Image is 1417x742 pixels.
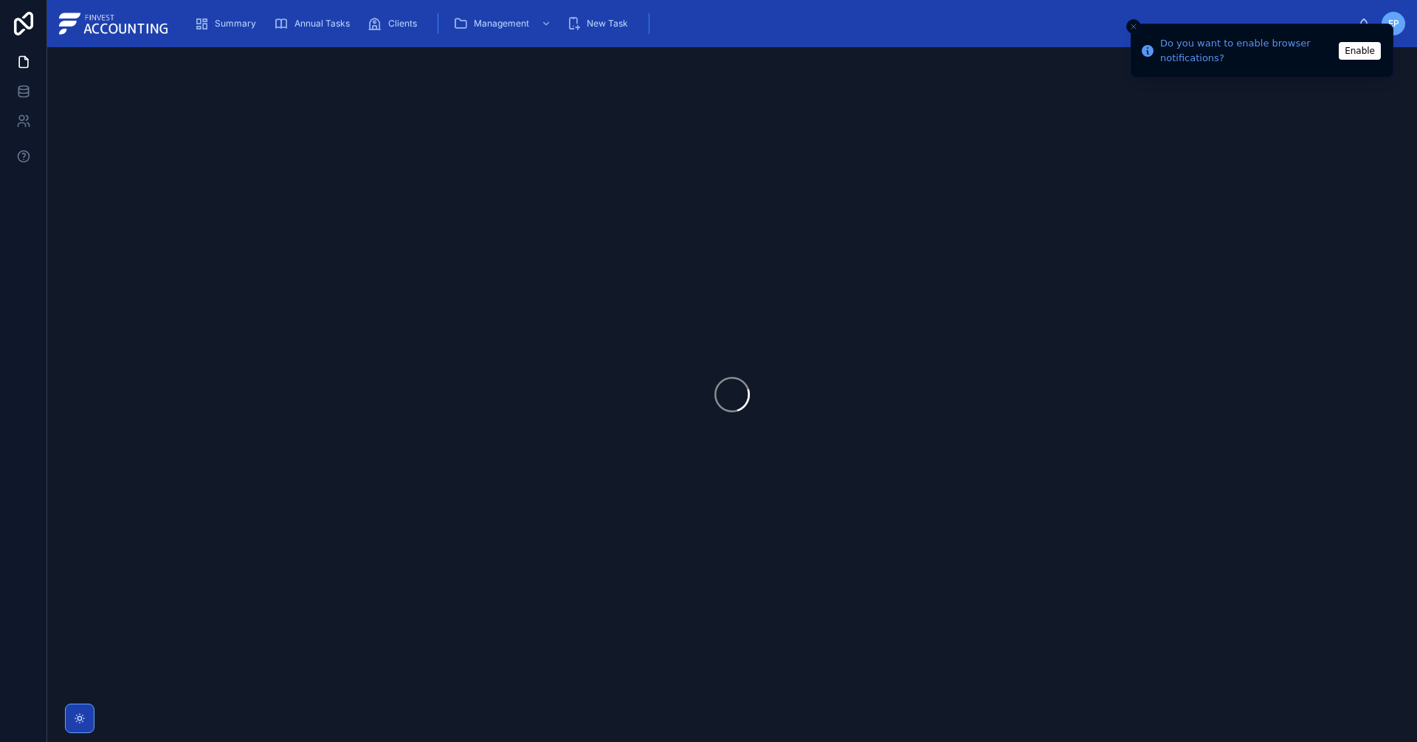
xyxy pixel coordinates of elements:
img: App logo [59,12,170,35]
span: Summary [215,18,256,30]
div: scrollable content [182,7,1358,40]
span: New Task [587,18,628,30]
span: Annual Tasks [294,18,350,30]
a: Annual Tasks [269,10,360,37]
a: Summary [190,10,266,37]
a: Clients [363,10,427,37]
div: Do you want to enable browser notifications? [1160,36,1334,65]
span: Management [474,18,529,30]
a: New Task [562,10,638,37]
button: Enable [1339,42,1381,60]
span: EP [1388,18,1399,30]
a: Management [449,10,559,37]
span: Clients [388,18,417,30]
button: Close toast [1126,19,1141,34]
